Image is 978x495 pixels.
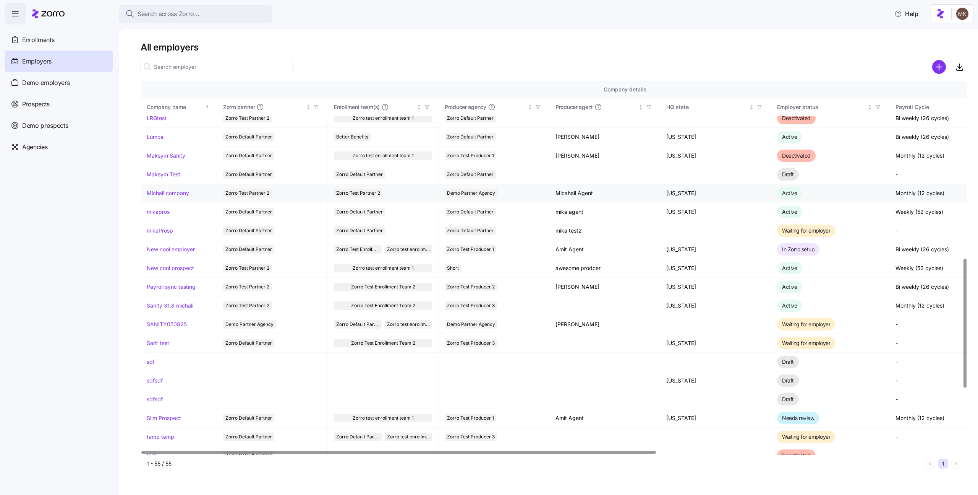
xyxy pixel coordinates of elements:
[951,459,961,469] button: Next page
[147,114,167,122] a: LRGtest
[638,104,643,110] div: Not sorted
[353,151,414,160] span: Zorro test enrollment team 1
[447,226,494,235] span: Zorro Default Partner
[225,283,269,291] span: Zorro Test Partner 2
[5,93,113,115] a: Prospects
[888,6,925,21] button: Help
[782,433,830,440] span: Waiting for employer
[549,147,660,165] td: [PERSON_NAME]
[956,8,968,20] img: 5ab780eebedb11a070f00e4a129a1a32
[225,114,269,122] span: Zorro Test Partner 2
[894,9,918,18] span: Help
[225,208,272,216] span: Zorro Default Partner
[527,104,533,110] div: Not sorted
[22,99,50,109] span: Prospects
[782,246,814,252] span: In Zorro setup
[549,259,660,278] td: awesome prodcer
[782,377,794,384] span: Draft
[147,171,180,178] a: Maksym Test
[204,104,210,110] div: Sorted ascending
[782,340,830,346] span: Waiting for employer
[660,334,771,353] td: [US_STATE]
[447,414,494,422] span: Zorro Test Producer 1
[660,98,771,116] th: HQ stateNot sorted
[549,128,660,147] td: [PERSON_NAME]
[225,320,274,329] span: Demo Partner Agency
[306,104,311,110] div: Not sorted
[147,302,193,309] a: Sanity 31.8 michali
[447,208,494,216] span: Zorro Default Partner
[782,396,794,402] span: Draft
[447,114,494,122] span: Zorro Default Partner
[782,321,830,327] span: Waiting for employer
[5,115,113,136] a: Demo prospects
[353,414,414,422] span: Zorro test enrollment team 1
[660,296,771,315] td: [US_STATE]
[147,103,203,111] div: Company name
[225,301,269,310] span: Zorro Test Partner 2
[147,377,163,384] a: sdfsdf
[336,133,368,141] span: Better Benefits
[387,245,430,254] span: Zorro test enrollment team 1
[549,221,660,240] td: mika test2
[416,104,422,110] div: Not sorted
[351,283,415,291] span: Zorro Test Enrollment Team 2
[387,320,430,329] span: Zorro test enrollment team 1
[147,133,163,141] a: Lumos
[22,35,54,45] span: Enrollments
[549,240,660,259] td: Amit Agent
[147,208,170,216] a: mikapros
[147,339,169,347] a: Sarit test
[549,278,660,296] td: [PERSON_NAME]
[225,245,272,254] span: Zorro Default Partner
[666,103,747,111] div: HQ state
[782,190,797,196] span: Active
[336,245,379,254] span: Zorro Test Enrollment Team 2
[141,98,217,116] th: Company nameSorted ascending
[447,133,494,141] span: Zorro Default Partner
[22,142,47,152] span: Agencies
[5,72,113,93] a: Demo employers
[5,136,113,158] a: Agencies
[334,103,380,111] span: Enrollment team(s)
[932,60,946,74] svg: add icon
[22,78,70,88] span: Demo employers
[447,339,495,347] span: Zorro Test Producer 3
[147,358,155,366] a: sdf
[225,264,269,272] span: Zorro Test Partner 2
[782,208,797,215] span: Active
[336,226,383,235] span: Zorro Default Partner
[328,98,439,116] th: Enrollment team(s)Not sorted
[549,409,660,428] td: Amit Agent
[447,320,495,329] span: Demo Partner Agency
[867,104,873,110] div: Not sorted
[782,415,814,421] span: Needs review
[22,121,68,130] span: Demo prospects
[353,114,414,122] span: Zorro test enrollment team 1
[777,103,866,111] div: Employer status
[225,226,272,235] span: Zorro Default Partner
[447,283,495,291] span: Zorro Test Producer 2
[387,433,430,441] span: Zorro test enrollment team 1
[925,459,935,469] button: Previous page
[660,259,771,278] td: [US_STATE]
[336,433,379,441] span: Zorro Default Partner
[660,147,771,165] td: [US_STATE]
[147,433,174,441] a: temp temp
[225,414,272,422] span: Zorro Default Partner
[895,103,976,111] div: Payroll Cycle
[660,240,771,259] td: [US_STATE]
[660,203,771,221] td: [US_STATE]
[782,171,794,177] span: Draft
[782,115,811,121] span: Deactivated
[5,50,113,72] a: Employers
[782,152,811,159] span: Deactivated
[225,339,272,347] span: Zorro Default Partner
[351,301,415,310] span: Zorro Test Enrollment Team 2
[336,320,379,329] span: Zorro Default Partner
[447,433,495,441] span: Zorro Test Producer 3
[447,301,495,310] span: Zorro Test Producer 3
[549,98,660,116] th: Producer agentNot sorted
[147,227,173,234] a: mikaProsp
[336,208,383,216] span: Zorro Default Partner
